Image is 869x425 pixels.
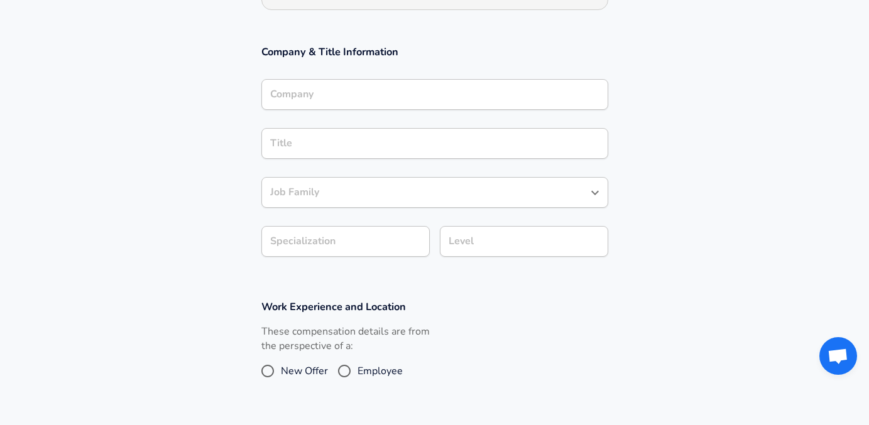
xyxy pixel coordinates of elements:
input: Software Engineer [267,183,584,202]
input: Google [267,85,603,104]
label: These compensation details are from the perspective of a: [261,325,430,353]
div: Open chat [819,337,857,375]
input: Software Engineer [267,134,603,153]
input: Specialization [261,226,430,257]
h3: Work Experience and Location [261,299,608,314]
input: L3 [445,232,603,251]
span: Employee [358,363,403,379]
h3: Company & Title Information [261,45,608,59]
button: Open [586,184,604,202]
span: New Offer [281,363,328,379]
